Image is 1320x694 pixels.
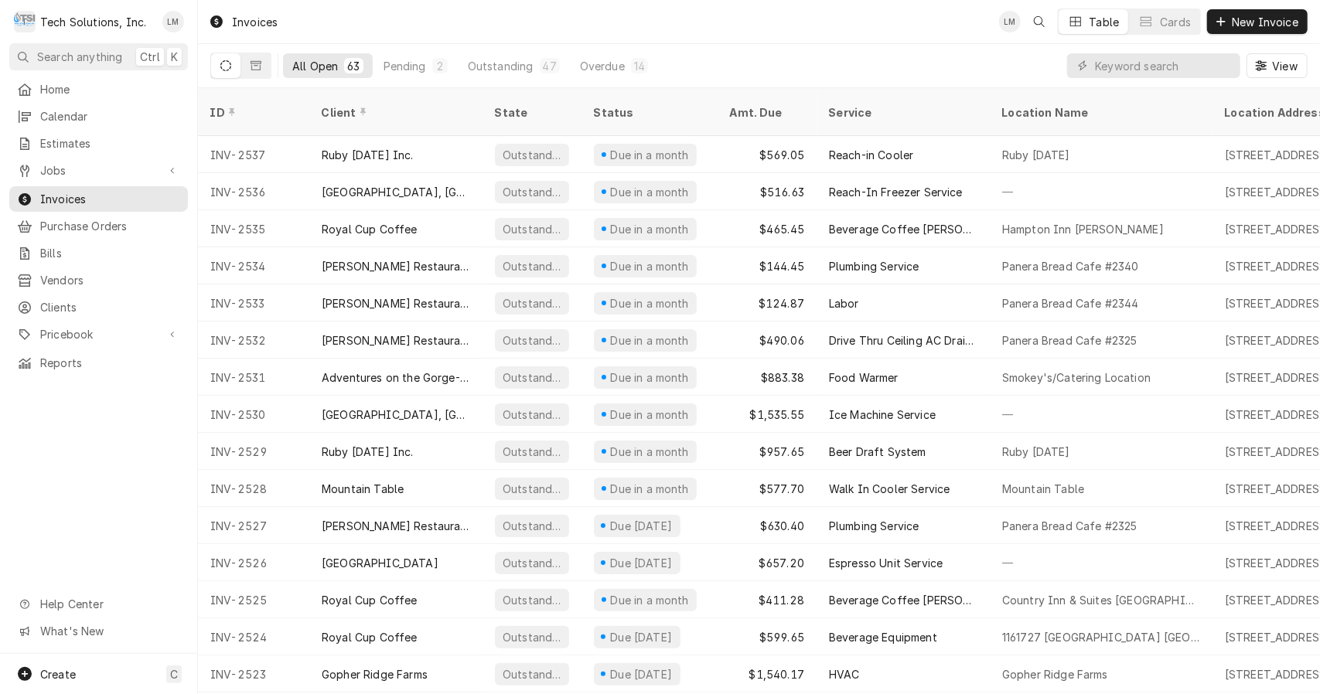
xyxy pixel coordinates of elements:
div: INV-2528 [198,470,309,507]
div: — [990,396,1213,433]
div: Tech Solutions, Inc. [40,14,146,30]
a: Purchase Orders [9,213,188,239]
span: Bills [40,245,180,261]
div: Due [DATE] [609,555,674,571]
div: Panera Bread Cafe #2325 [1002,332,1138,349]
div: Smokey's/Catering Location [1002,369,1151,386]
div: Due in a month [609,444,691,460]
div: INV-2525 [198,581,309,618]
div: $599.65 [718,618,817,655]
div: Tech Solutions, Inc.'s Avatar [14,11,36,32]
div: 47 [543,58,557,74]
div: Outstanding [501,184,563,200]
div: Service [829,104,974,121]
div: Royal Cup Coffee [322,629,418,645]
div: INV-2535 [198,210,309,247]
div: Outstanding [468,58,534,74]
input: Keyword search [1095,53,1233,78]
span: Search anything [37,49,122,65]
div: Outstanding [501,407,563,423]
div: Espresso Unit Service [829,555,943,571]
div: Royal Cup Coffee [322,592,418,608]
div: State [495,104,569,121]
span: View [1269,58,1301,74]
div: INV-2537 [198,136,309,173]
a: Calendar [9,104,188,129]
div: Ruby [DATE] Inc. [322,444,414,460]
div: All Open [292,58,338,74]
div: Outstanding [501,332,563,349]
div: Due in a month [609,295,691,311]
div: [GEOGRAPHIC_DATA], [GEOGRAPHIC_DATA] [322,184,470,200]
div: 1161727 [GEOGRAPHIC_DATA] [GEOGRAPHIC_DATA] [1002,629,1200,645]
div: INV-2526 [198,544,309,581]
button: Search anythingCtrlK [9,43,188,70]
div: T [14,11,36,32]
div: 14 [634,58,645,74]
div: Overdue [580,58,625,74]
button: Open search [1027,9,1052,34]
div: Due in a month [609,221,691,237]
div: Due in a month [609,592,691,608]
div: — [990,173,1213,210]
div: Outstanding [501,518,563,534]
div: Outstanding [501,629,563,645]
span: C [170,666,178,682]
div: $1,535.55 [718,396,817,433]
div: Mountain Table [322,481,404,497]
div: Due in a month [609,258,691,274]
div: Outstanding [501,369,563,386]
div: $411.28 [718,581,817,618]
div: Beverage Coffee [PERSON_NAME] [829,592,977,608]
span: Clients [40,299,180,315]
div: Labor [829,295,859,311]
div: Ruby [DATE] [1002,444,1070,460]
div: Beverage Equipment [829,629,937,645]
div: Reach-In Freezer Service [829,184,963,200]
div: 63 [347,58,360,74]
div: $957.65 [718,433,817,470]
div: INV-2536 [198,173,309,210]
span: Estimates [40,135,180,151]
div: [PERSON_NAME] Restaurant Group [322,295,470,311]
div: Outstanding [501,258,563,274]
div: INV-2527 [198,507,309,544]
div: Gopher Ridge Farms [322,666,428,682]
div: Panera Bread Cafe #2325 [1002,518,1138,534]
div: Leah Meadows's Avatar [999,11,1021,32]
div: $490.06 [718,321,817,359]
div: INV-2532 [198,321,309,359]
div: Amt. Due [730,104,801,121]
div: Mountain Table [1002,481,1084,497]
div: Beverage Coffee [PERSON_NAME] [829,221,977,237]
div: Due in a month [609,407,691,423]
div: [GEOGRAPHIC_DATA], [GEOGRAPHIC_DATA] [322,407,470,423]
div: Plumbing Service [829,258,919,274]
div: Pending [384,58,426,74]
a: Go to Jobs [9,158,188,183]
div: Cards [1160,14,1191,30]
span: Vendors [40,272,180,288]
div: $1,540.17 [718,655,817,692]
div: Outstanding [501,295,563,311]
a: Vendors [9,267,188,293]
div: ID [210,104,294,121]
div: Outstanding [501,444,563,460]
div: Outstanding [501,221,563,237]
div: Due in a month [609,332,691,349]
div: Due in a month [609,481,691,497]
a: Home [9,77,188,102]
div: $883.38 [718,359,817,396]
button: New Invoice [1207,9,1308,34]
div: Leah Meadows's Avatar [162,11,184,32]
div: $569.05 [718,136,817,173]
div: INV-2530 [198,396,309,433]
div: Plumbing Service [829,518,919,534]
div: [PERSON_NAME] Restaurant Group [322,258,470,274]
span: Create [40,668,76,681]
div: Ice Machine Service [829,407,936,423]
div: [PERSON_NAME] Restaurant Group [322,332,470,349]
div: Due in a month [609,369,691,386]
div: INV-2524 [198,618,309,655]
div: Ruby [DATE] Inc. [322,147,414,163]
